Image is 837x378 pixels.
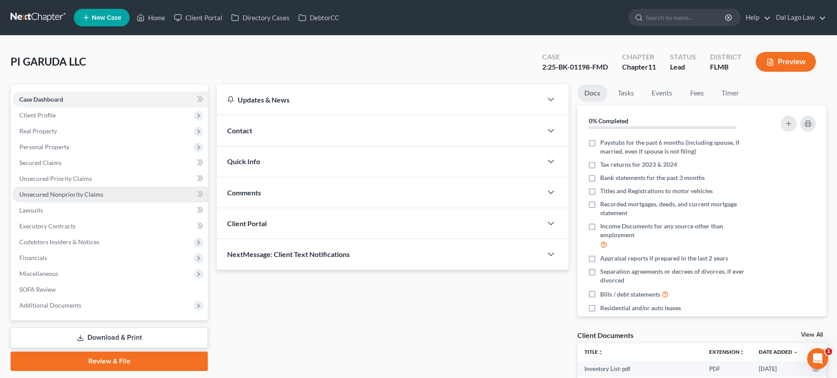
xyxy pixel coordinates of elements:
a: Extensionunfold_more [709,349,745,355]
span: Client Profile [19,111,56,119]
span: Tax returns for 2023 & 2024 [600,160,677,169]
span: Separation agreements or decrees of divorces, if ever divorced [600,267,757,285]
td: Inventory List-pdf [577,361,702,377]
div: Updates & News [227,95,532,104]
span: Executory Contracts [19,222,76,230]
span: Miscellaneous [19,270,58,277]
span: New Case [92,15,121,21]
a: Case Dashboard [12,92,208,107]
i: expand_more [793,350,798,355]
td: [DATE] [752,361,805,377]
a: Unsecured Nonpriority Claims [12,187,208,202]
a: Events [645,84,679,102]
a: DebtorCC [294,10,344,26]
strong: 0% Completed [589,117,628,125]
span: Comments [227,188,261,197]
div: FLMB [710,62,742,72]
span: Appraisal reports if prepared in the last 2 years [600,254,728,263]
span: Paystubs for the past 6 months (including spouse, if married, even if spouse is not filing) [600,138,757,156]
button: Preview [756,52,816,72]
a: Review & File [11,352,208,371]
a: Dal Lago Law [772,10,826,26]
a: Directory Cases [227,10,294,26]
div: Status [670,52,696,62]
a: Home [132,10,170,26]
span: SOFA Review [19,286,56,293]
input: Search by name... [646,9,726,26]
div: Case [542,52,608,62]
a: Unsecured Priority Claims [12,171,208,187]
a: Download & Print [11,327,208,348]
span: Unsecured Nonpriority Claims [19,191,103,198]
div: Chapter [622,62,656,72]
span: PI GARUDA LLC [11,55,86,68]
span: Bank statements for the past 3 months [600,173,705,182]
span: Real Property [19,127,57,135]
a: Help [741,10,771,26]
a: Secured Claims [12,155,208,171]
span: NextMessage: Client Text Notifications [227,250,350,258]
span: Bills / debt statements [600,290,660,299]
div: District [710,52,742,62]
a: Timer [714,84,746,102]
span: Unsecured Priority Claims [19,175,92,182]
a: Date Added expand_more [759,349,798,355]
span: Financials [19,254,47,261]
a: Fees [683,84,711,102]
div: Chapter [622,52,656,62]
span: 1 [825,348,832,355]
a: Executory Contracts [12,218,208,234]
span: Personal Property [19,143,69,150]
span: Recorded mortgages, deeds, and current mortgage statement [600,200,757,217]
i: unfold_more [598,350,603,355]
span: Client Portal [227,219,267,228]
span: 11 [648,62,656,71]
a: Client Portal [170,10,227,26]
a: SOFA Review [12,282,208,297]
iframe: Intercom live chat [807,348,828,369]
td: PDF [702,361,752,377]
span: Codebtors Insiders & Notices [19,238,99,246]
span: Titles and Registrations to motor vehicles [600,187,713,195]
span: Additional Documents [19,301,81,309]
i: unfold_more [739,350,745,355]
span: Secured Claims [19,159,62,166]
span: Contact [227,126,252,135]
span: Lawsuits [19,206,43,214]
a: View All [801,332,823,338]
span: Quick Info [227,157,260,165]
a: Lawsuits [12,202,208,218]
div: Lead [670,62,696,72]
span: Case Dashboard [19,95,63,103]
a: Titleunfold_more [584,349,603,355]
div: Client Documents [577,330,634,340]
span: Income Documents for any source other than employment [600,222,757,239]
a: Tasks [611,84,641,102]
div: 2:25-BK-01198-FMD [542,62,608,72]
span: Residential and/or auto leases [600,304,681,312]
a: Docs [577,84,607,102]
